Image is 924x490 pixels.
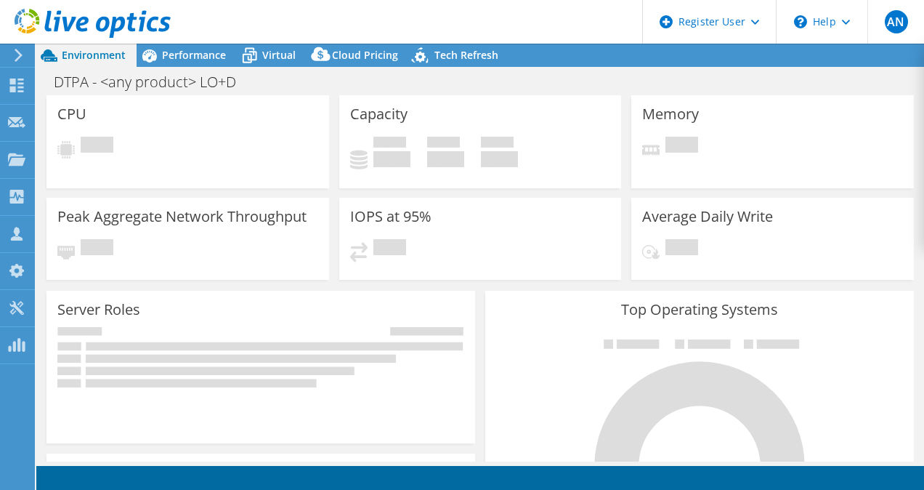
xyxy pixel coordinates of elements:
[47,74,259,90] h1: DTPA - <any product> LO+D
[427,137,460,151] span: Free
[81,239,113,259] span: Pending
[262,48,296,62] span: Virtual
[62,48,126,62] span: Environment
[665,137,698,156] span: Pending
[427,151,464,167] h4: 0 GiB
[81,137,113,156] span: Pending
[642,106,699,122] h3: Memory
[373,151,410,167] h4: 0 GiB
[373,239,406,259] span: Pending
[434,48,498,62] span: Tech Refresh
[57,106,86,122] h3: CPU
[350,106,408,122] h3: Capacity
[481,151,518,167] h4: 0 GiB
[332,48,398,62] span: Cloud Pricing
[57,209,307,225] h3: Peak Aggregate Network Throughput
[481,137,514,151] span: Total
[665,239,698,259] span: Pending
[373,137,406,151] span: Used
[794,15,807,28] svg: \n
[496,302,903,318] h3: Top Operating Systems
[57,302,140,318] h3: Server Roles
[885,10,908,33] span: AN
[642,209,773,225] h3: Average Daily Write
[350,209,431,225] h3: IOPS at 95%
[162,48,226,62] span: Performance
